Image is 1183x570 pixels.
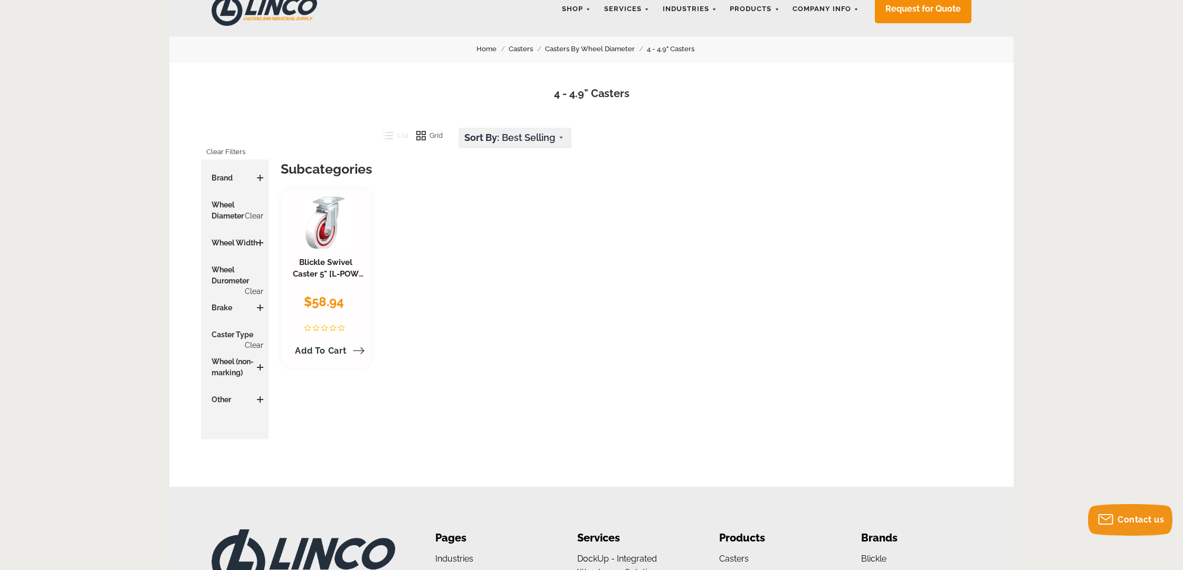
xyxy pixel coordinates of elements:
h3: Other [206,394,263,405]
h3: Subcategories [281,159,571,178]
span: Contact us [1118,515,1164,525]
button: Contact us [1088,504,1172,536]
a: Casters [509,43,545,55]
span: $58.94 [304,294,344,309]
span: Add to Cart [295,346,347,356]
a: Clear Filters [206,144,245,160]
a: Blickle Swivel Caster 5" [L-POW 125K-12-FK] [293,258,364,290]
h3: Brand [206,173,263,183]
h3: Wheel Durometer [206,264,263,286]
h3: Wheel (non-marking) [206,356,263,378]
a: Casters [719,554,749,564]
h3: Wheel Diameter [206,199,263,221]
h3: Wheel Width [206,237,263,248]
a: Casters By Wheel Diameter [545,43,647,55]
button: Grid [408,128,443,144]
button: List [376,128,408,144]
h1: 4 - 4.9" Casters [185,86,998,101]
li: Products [719,529,829,547]
h3: Brake [206,302,263,313]
li: Services [577,529,688,547]
a: 4 - 4.9" Casters [647,43,707,55]
a: Blickle [861,554,886,564]
a: Clear [245,211,263,221]
a: Clear [245,340,263,350]
h3: Caster Type [206,329,263,340]
li: Brands [861,529,971,547]
a: Add to Cart [289,342,365,360]
a: Clear [245,286,263,297]
a: Home [476,43,509,55]
a: Industries [435,554,473,564]
li: Pages [435,529,546,547]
